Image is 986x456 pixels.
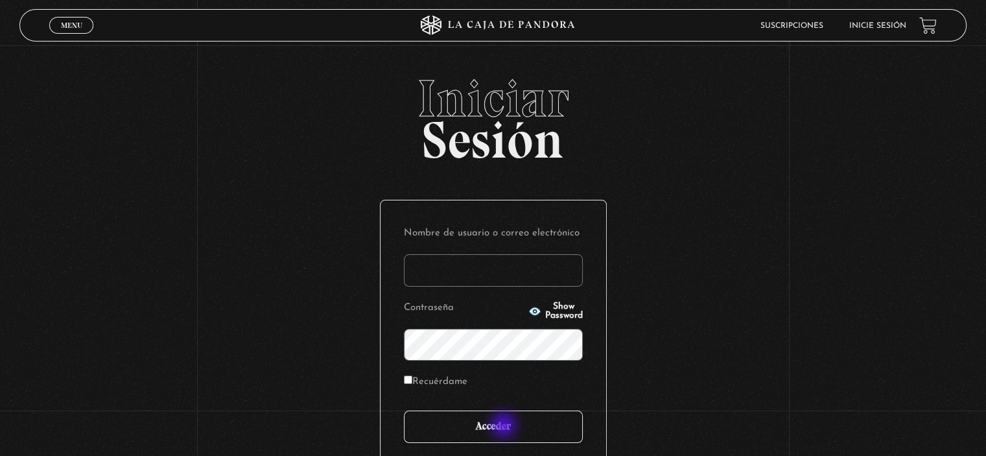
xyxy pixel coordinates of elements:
span: Cerrar [56,32,87,42]
a: View your shopping cart [919,17,937,34]
label: Recuérdame [404,372,467,392]
input: Recuérdame [404,376,412,384]
a: Inicie sesión [849,22,906,30]
input: Acceder [404,411,583,443]
button: Show Password [528,302,583,320]
label: Contraseña [404,298,524,318]
span: Menu [61,21,82,29]
a: Suscripciones [760,22,823,30]
span: Iniciar [19,73,966,125]
h2: Sesión [19,73,966,156]
span: Show Password [545,302,583,320]
label: Nombre de usuario o correo electrónico [404,224,583,244]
